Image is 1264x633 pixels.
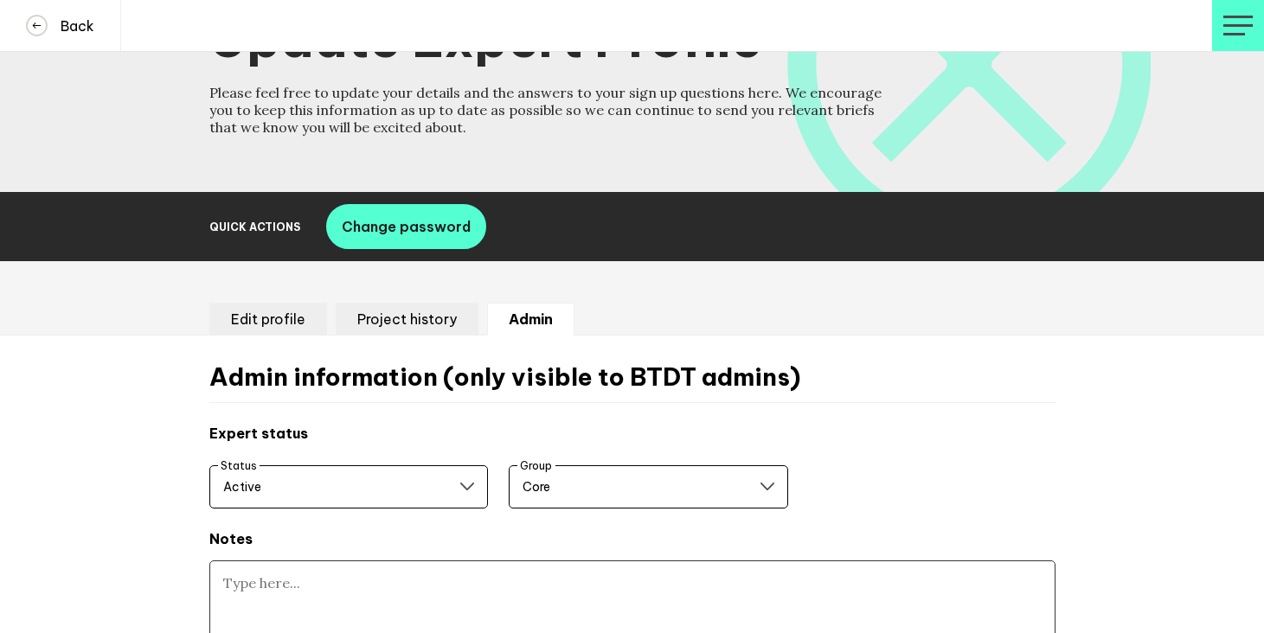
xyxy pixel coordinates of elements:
img: profile [1223,16,1254,35]
h4: Back [48,17,94,35]
h4: Notes [209,530,1055,547]
label: Group [517,458,555,472]
li: Edit profile [209,303,327,336]
li: Admin [487,303,574,336]
h4: Expert status [209,425,1055,442]
button: Change password [326,204,486,249]
h4: Please feel free to update your details and the answers to your sign up questions here. We encour... [209,84,884,136]
h2: Quick Actions [209,221,300,233]
span: Change password [342,218,471,235]
h2: Admin information (only visible to BTDT admins) [209,361,1055,403]
label: Status [218,458,260,472]
li: Project history [336,303,478,336]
